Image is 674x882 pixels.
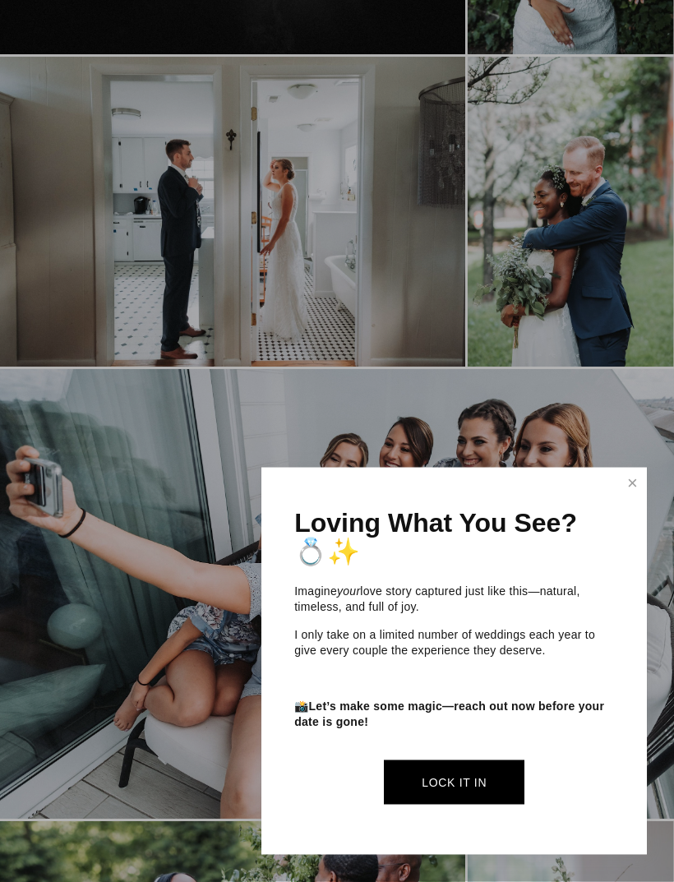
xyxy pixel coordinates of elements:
h1: Loving What You See? 💍✨ [294,509,614,566]
a: Close [621,470,645,496]
strong: Let’s make some magic—reach out now before your date is gone! [294,700,607,729]
p: Imagine love story captured just like this—natural, timeless, and full of joy. [294,584,614,616]
a: Lock It In [384,760,524,804]
p: 📸 [294,699,614,731]
em: your [337,584,360,598]
p: I only take on a limited number of weddings each year to give every couple the experience they de... [294,627,614,659]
